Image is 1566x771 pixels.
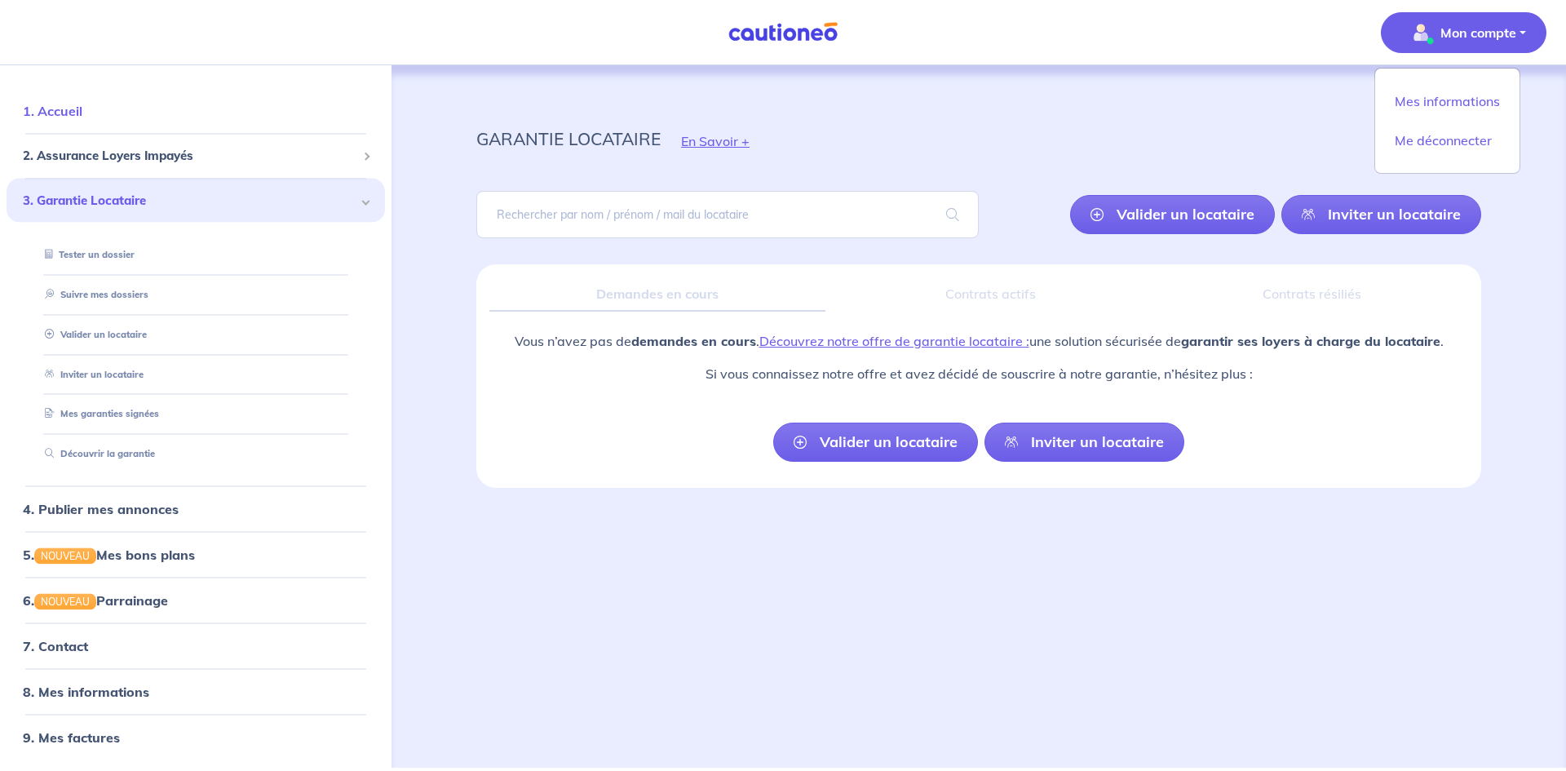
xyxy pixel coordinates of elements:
[7,492,385,525] div: 4. Publier mes annonces
[23,103,82,119] a: 1. Accueil
[23,729,120,746] a: 9. Mes factures
[661,117,770,165] button: En Savoir +
[7,721,385,754] div: 9. Mes factures
[38,288,148,299] a: Suivre mes dossiers
[1440,23,1516,42] p: Mon compte
[984,423,1184,462] a: Inviter un locataire
[38,368,144,379] a: Inviter un locataire
[759,333,1029,349] a: Découvrez notre offre de garantie locataire :
[7,630,385,662] div: 7. Contact
[1281,195,1481,234] a: Inviter un locataire
[23,638,88,654] a: 7. Contact
[7,584,385,617] div: 6.NOUVEAUParrainage
[23,191,356,210] span: 3. Garantie Locataire
[26,281,365,308] div: Suivre mes dossiers
[1381,12,1546,53] button: illu_account_valid_menu.svgMon compte
[476,191,979,238] input: Rechercher par nom / prénom / mail du locataire
[1181,333,1440,349] strong: garantir ses loyers à charge du locataire
[1382,127,1513,153] a: Me déconnecter
[1408,20,1434,46] img: illu_account_valid_menu.svg
[1070,195,1275,234] a: Valider un locataire
[23,684,149,700] a: 8. Mes informations
[26,321,365,348] div: Valider un locataire
[515,364,1444,383] p: Si vous connaissez notre offre et avez décidé de souscrire à notre garantie, n’hésitez plus :
[23,546,195,562] a: 5.NOUVEAUMes bons plans
[773,423,978,462] a: Valider un locataire
[23,500,179,516] a: 4. Publier mes annonces
[38,328,147,339] a: Valider un locataire
[1374,68,1520,174] div: illu_account_valid_menu.svgMon compte
[26,241,365,268] div: Tester un dossier
[23,147,356,166] span: 2. Assurance Loyers Impayés
[26,441,365,467] div: Découvrir la garantie
[26,401,365,428] div: Mes garanties signées
[476,124,661,153] p: garantie locataire
[38,408,159,419] a: Mes garanties signées
[927,192,979,237] span: search
[7,676,385,708] div: 8. Mes informations
[631,333,756,349] strong: demandes en cours
[722,22,844,42] img: Cautioneo
[26,361,365,388] div: Inviter un locataire
[515,331,1444,351] p: Vous n’avez pas de . une solution sécurisée de .
[1382,88,1513,114] a: Mes informations
[7,538,385,570] div: 5.NOUVEAUMes bons plans
[7,140,385,172] div: 2. Assurance Loyers Impayés
[23,592,168,609] a: 6.NOUVEAUParrainage
[38,448,155,459] a: Découvrir la garantie
[38,249,135,260] a: Tester un dossier
[7,178,385,223] div: 3. Garantie Locataire
[7,95,385,127] div: 1. Accueil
